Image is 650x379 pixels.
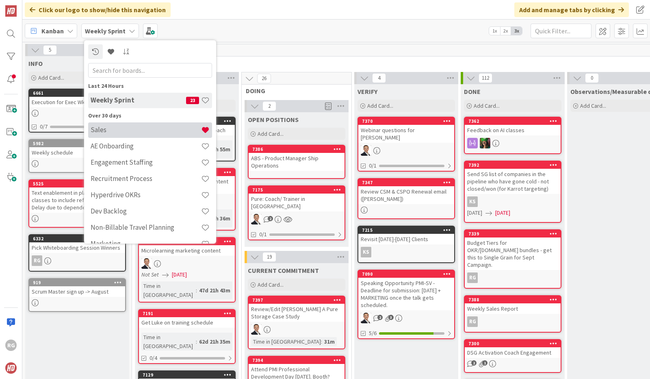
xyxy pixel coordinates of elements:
div: Weekly schedule [29,147,125,158]
a: 7300DSG Activation Coach Engagement [464,339,561,373]
a: 6661Execution for Exec Wksh0/7 [28,89,126,133]
h4: Sales [91,126,201,134]
span: 5/6 [369,329,377,338]
div: 47d 21h 43m [197,286,232,295]
a: 7339Budget Tiers for OKR/[DOMAIN_NAME] bundles - get this to Single Grain for Sept Campaign.RG [464,229,561,289]
div: 7215Revisit [DATE]-[DATE] Clients [358,227,454,244]
div: KS [467,196,478,207]
div: 7370 [358,118,454,125]
div: Text enablement in place for public classes to include referrals (Verse) Delay due to dependencies [29,187,125,213]
span: 112 [479,73,492,83]
span: : [196,337,197,346]
div: 919Scrum Master sign up -> August [29,279,125,297]
div: Review CSM & CSPO Renewal email ([PERSON_NAME]) [358,186,454,204]
span: Add Card... [367,102,393,109]
a: 7209Microlearning marketing contentSLNot Set[DATE]Time in [GEOGRAPHIC_DATA]:47d 21h 43m [138,237,236,303]
div: Webinar questions for [PERSON_NAME] [358,125,454,143]
div: 919 [33,280,125,285]
div: 7386ABS - Product Manager Ship Operations [249,146,344,171]
div: 7090 [358,270,454,278]
span: Add Card... [258,130,284,137]
div: 5525 [33,181,125,187]
div: 7300DSG Activation Coach Engagement [465,340,561,358]
a: 7388Weekly Sales ReportRG [464,295,561,333]
b: Weekly Sprint [85,27,126,35]
div: SL [249,214,344,224]
div: KS [361,247,371,257]
div: 7339 [468,231,561,237]
div: Get Luke on training schedule [139,317,235,328]
div: KS [465,196,561,207]
div: RG [467,316,478,327]
div: 7394 [252,357,344,363]
a: 7175Pure: Coach/ Trainer in [GEOGRAPHIC_DATA]SL0/1 [248,185,345,240]
span: DOING [246,87,341,95]
span: : [321,337,322,346]
span: : [196,286,197,295]
div: 5982Weekly schedule [29,140,125,158]
div: 7392 [465,161,561,169]
a: 7090Speaking Opportunity PMI-SV - Deadline for submission: [DATE] + MARKETING once the talk gets ... [357,270,455,339]
div: 7388Weekly Sales Report [465,296,561,314]
span: 0 [585,73,599,83]
span: 19 [262,252,276,262]
div: SL [249,324,344,335]
div: Weekly Sales Report [465,303,561,314]
div: 7370 [362,118,454,124]
div: ABS - Product Manager Ship Operations [249,153,344,171]
div: 5982 [33,141,125,146]
span: 0/4 [149,354,157,362]
div: KS [358,247,454,257]
a: 7370Webinar questions for [PERSON_NAME]SL0/1 [357,117,455,172]
img: SL [361,313,371,323]
div: Review/Edit [PERSON_NAME] A Pure Storage Case Study [249,304,344,322]
div: 7392Send SG list of companies in the pipeline who have gone cold - not closed/won (for Karrot tar... [465,161,561,194]
div: SL [358,145,454,156]
div: 7191 [139,310,235,317]
div: 7397 [252,297,344,303]
div: 7191 [143,311,235,316]
span: CURRENT COMMITMENT [248,266,319,274]
div: 7392 [468,162,561,168]
span: 3 [388,315,394,320]
div: 7175 [252,187,344,193]
h4: Non-Billable Travel Planning [91,223,201,231]
div: 7397Review/Edit [PERSON_NAME] A Pure Storage Case Study [249,296,344,322]
div: 7370Webinar questions for [PERSON_NAME] [358,118,454,143]
div: 7209Microlearning marketing content [139,238,235,256]
div: Scrum Master sign up -> August [29,286,125,297]
div: Pick Whiteboarding Session Winners [29,242,125,253]
div: 7386 [249,146,344,153]
span: 5 [43,45,57,55]
div: 6332 [29,235,125,242]
div: Execution for Exec Wksh [29,97,125,107]
div: 7215 [362,227,454,233]
span: 23 [186,97,199,104]
a: 7392Send SG list of companies in the pipeline who have gone cold - not closed/won (for Karrot tar... [464,161,561,223]
span: 2 [262,101,276,111]
h4: Recruitment Process [91,174,201,183]
div: 6661Execution for Exec Wksh [29,89,125,107]
div: 7339 [465,230,561,237]
span: 3x [511,27,522,35]
span: Kanban [41,26,64,36]
div: RG [32,255,42,266]
span: Add Card... [474,102,500,109]
div: 62d 21h 35m [197,337,232,346]
div: 31m [322,337,337,346]
img: SL [361,145,371,156]
h4: Dev Backlog [91,207,201,215]
div: SL [465,138,561,148]
span: 0/7 [40,122,48,131]
span: INFO [28,59,43,68]
img: Visit kanbanzone.com [5,5,17,17]
div: 7215 [358,227,454,234]
div: 7388 [465,296,561,303]
div: Microlearning marketing content [139,245,235,256]
div: RG [465,316,561,327]
input: Quick Filter... [531,24,591,38]
div: 7347Review CSM & CSPO Renewal email ([PERSON_NAME]) [358,179,454,204]
a: 6332Pick Whiteboarding Session WinnersRG [28,234,126,272]
div: 7347 [358,179,454,186]
a: 7215Revisit [DATE]-[DATE] ClientsKS [357,226,455,263]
